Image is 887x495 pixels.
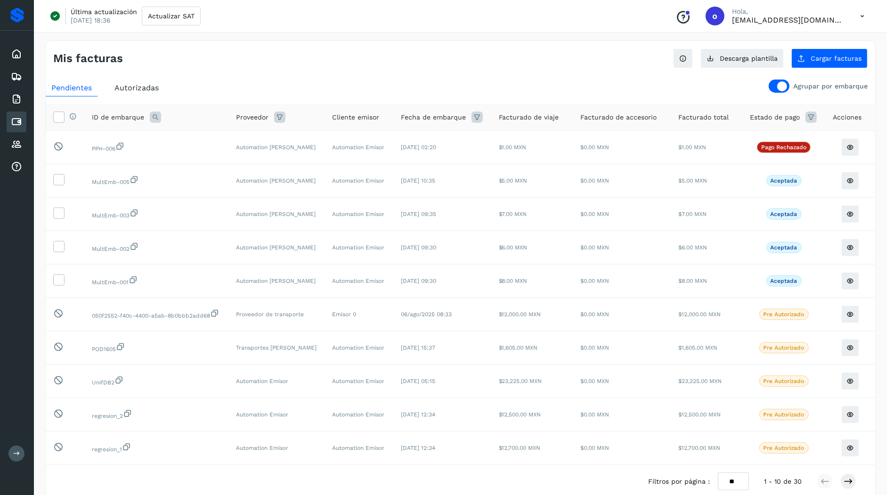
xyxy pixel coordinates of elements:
[678,177,707,184] span: $5.00 MXN
[401,311,452,318] span: 06/ago/2025 08:33
[499,411,541,418] span: $12,500.00 MXN
[7,112,26,132] div: Cuentas por pagar
[771,244,797,251] p: Aceptada
[700,48,784,68] button: Descarga plantilla
[228,298,325,331] td: Proveedor de transporte
[580,411,609,418] span: $0.00 MXN
[92,112,144,122] span: ID de embarque
[678,211,707,217] span: $7.00 MXN
[7,44,26,64] div: Inicio
[499,344,538,351] span: $1,605.00 MXN
[228,131,325,164] td: Automation [PERSON_NAME]
[53,52,123,65] h4: Mis facturas
[401,411,435,418] span: [DATE] 12:34
[580,144,609,151] span: $0.00 MXN
[580,344,609,351] span: $0.00 MXN
[325,365,393,398] td: Automation Emisor
[92,246,139,252] span: 979397a1-4af6-4a69-ae4a-40d78f3e0580
[92,346,125,352] span: 4eda595c-3e6f-4bb3-a527-12244f2b1607
[580,211,609,217] span: $0.00 MXN
[580,445,609,451] span: $0.00 MXN
[92,212,139,219] span: ca0be306-3120-4d0f-8c48-fa83c2abd816
[678,445,720,451] span: $12,700.00 MXN
[325,131,393,164] td: Automation Emisor
[401,144,436,151] span: [DATE] 02:20
[7,89,26,110] div: Facturas
[678,278,707,284] span: $8.00 MXN
[499,445,541,451] span: $12,700.00 MXN
[325,231,393,264] td: Automation Emisor
[499,211,527,217] span: $7.00 MXN
[678,112,729,122] span: Facturado total
[228,331,325,365] td: Transportes [PERSON_NAME]
[499,144,527,151] span: $1.00 MXN
[499,244,528,251] span: $6.00 MXN
[499,378,542,384] span: $23,225.00 MXN
[833,112,862,122] span: Acciones
[580,311,609,318] span: $0.00 MXN
[649,477,710,487] span: Filtros por página :
[92,179,139,185] span: e883f807-dbc8-4a55-bbc7-53887283136c
[142,7,201,25] button: Actualizar SAT
[325,198,393,231] td: Automation Emisor
[7,66,26,87] div: Embarques
[71,16,111,24] p: [DATE] 18:36
[764,411,805,418] p: Pre Autorizado
[580,278,609,284] span: $0.00 MXN
[7,134,26,155] div: Proveedores
[499,311,541,318] span: $12,000.00 MXN
[678,411,721,418] span: $12,500.00 MXN
[325,164,393,198] td: Automation Emisor
[401,211,436,217] span: [DATE] 09:35
[720,55,778,62] span: Descarga plantilla
[750,112,800,122] span: Estado de pago
[228,398,325,431] td: Automation Emisor
[325,398,393,431] td: Automation Emisor
[761,144,806,151] p: Pago rechazado
[148,13,195,19] span: Actualizar SAT
[92,446,131,453] span: 5e7d8cf1-26e5-4932-a09b-47b24310be3c
[580,112,657,122] span: Facturado de accesorio
[228,164,325,198] td: Automation [PERSON_NAME]
[401,244,436,251] span: [DATE] 09:30
[791,48,868,68] button: Cargar facturas
[92,312,220,319] span: d0629c17-c7b1-40e0-a1b9-54b685b20d28
[228,231,325,264] td: Automation [PERSON_NAME]
[7,157,26,177] div: Analiticas de tarifas
[678,344,717,351] span: $1,605.00 MXN
[678,244,707,251] span: $6.00 MXN
[401,278,436,284] span: [DATE] 09:30
[732,8,845,16] p: Hola,
[236,112,269,122] span: Proveedor
[764,477,802,487] span: 1 - 10 de 30
[401,112,466,122] span: Fecha de embarque
[401,445,435,451] span: [DATE] 12:34
[325,264,393,298] td: Automation Emisor
[793,82,868,90] p: Agrupar por embarque
[401,378,435,384] span: [DATE] 05:15
[114,83,159,92] span: Autorizadas
[325,298,393,331] td: Emisor 0
[325,331,393,365] td: Automation Emisor
[771,211,797,217] p: Aceptada
[228,365,325,398] td: Automation Emisor
[771,278,797,284] p: Aceptada
[678,311,721,318] span: $12,000.00 MXN
[580,378,609,384] span: $0.00 MXN
[499,177,528,184] span: $5.00 MXN
[401,177,435,184] span: [DATE] 10:35
[71,8,137,16] p: Última actualización
[771,177,797,184] p: Aceptada
[499,112,559,122] span: Facturado de viaje
[228,431,325,465] td: Automation Emisor
[499,278,528,284] span: $8.00 MXN
[678,378,722,384] span: $23,225.00 MXN
[732,16,845,24] p: oscar@solvento.mx
[678,144,706,151] span: $1.00 MXN
[580,177,609,184] span: $0.00 MXN
[401,344,435,351] span: [DATE] 15:37
[764,344,805,351] p: Pre Autorizado
[764,378,805,384] p: Pre Autorizado
[580,244,609,251] span: $0.00 MXN
[811,55,862,62] span: Cargar facturas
